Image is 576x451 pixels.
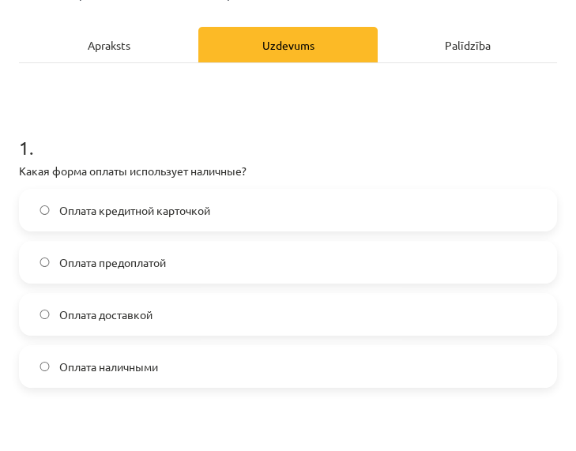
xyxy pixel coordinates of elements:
[19,109,557,158] h1: 1 .
[19,163,557,179] p: Какая форма оплаты использует наличные?
[198,27,378,62] div: Uzdevums
[40,257,50,268] input: Оплата предоплатой
[59,306,152,323] span: Оплата доставкой
[59,359,158,375] span: Оплата наличными
[59,254,166,271] span: Оплата предоплатой
[19,27,198,62] div: Apraksts
[59,202,210,219] span: Оплата кредитной карточкой
[40,205,50,216] input: Оплата кредитной карточкой
[40,310,50,320] input: Оплата доставкой
[40,362,50,372] input: Оплата наличными
[378,27,557,62] div: Palīdzība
